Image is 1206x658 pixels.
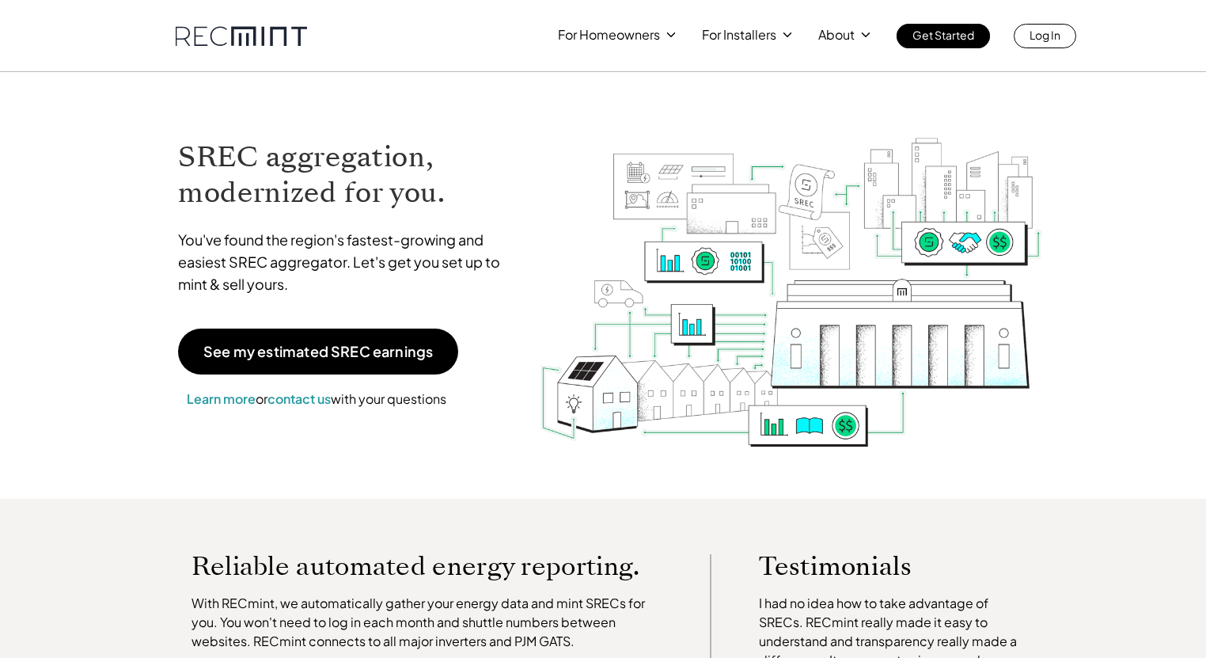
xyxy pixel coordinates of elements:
[178,329,458,375] a: See my estimated SREC earnings
[267,390,331,407] a: contact us
[178,229,515,295] p: You've found the region's fastest-growing and easiest SREC aggregator. Let's get you set up to mi...
[203,344,433,359] p: See my estimated SREC earnings
[192,594,663,651] p: With RECmint, we automatically gather your energy data and mint SRECs for you. You won't need to ...
[818,24,855,46] p: About
[178,389,455,409] p: or with your questions
[187,390,256,407] a: Learn more
[1030,24,1060,46] p: Log In
[912,24,974,46] p: Get Started
[759,554,995,578] p: Testimonials
[178,139,515,211] h1: SREC aggregation, modernized for you.
[558,24,660,46] p: For Homeowners
[897,24,990,48] a: Get Started
[539,96,1044,451] img: RECmint value cycle
[702,24,776,46] p: For Installers
[1014,24,1076,48] a: Log In
[192,554,663,578] p: Reliable automated energy reporting.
